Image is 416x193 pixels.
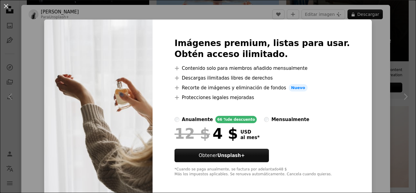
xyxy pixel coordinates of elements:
[271,116,309,123] div: mensualmente
[182,116,213,123] div: anualmente
[175,74,350,82] li: Descargas ilimitadas libres de derechos
[217,153,245,158] strong: Unsplash+
[175,94,350,101] li: Protecciones legales mejoradas
[240,129,259,135] span: USD
[175,167,350,177] div: *Cuando se paga anualmente, se factura por adelantado 48 $ Más los impuestos aplicables. Se renue...
[175,117,179,122] input: anualmente66 %de descuento
[264,117,269,122] input: mensualmente
[175,149,269,162] button: ObtenerUnsplash+
[175,126,210,141] span: 12 $
[289,84,308,91] span: Nuevo
[240,135,259,140] span: al mes *
[175,38,350,60] h2: Imágenes premium, listas para usar. Obtén acceso ilimitado.
[215,116,257,123] div: 66 % de descuento
[175,84,350,91] li: Recorte de imágenes y eliminación de fondos
[175,126,238,141] div: 4 $
[175,65,350,72] li: Contenido solo para miembros añadido mensualmente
